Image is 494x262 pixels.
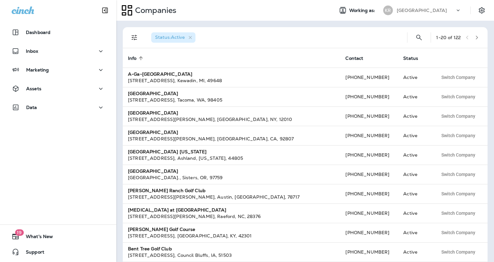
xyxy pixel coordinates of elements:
[128,213,335,220] div: [STREET_ADDRESS][PERSON_NAME] , Raeford , NC , 28376
[476,5,488,16] button: Settings
[398,145,433,165] td: Active
[26,49,38,54] p: Inbox
[441,153,475,157] span: Switch Company
[128,71,192,77] strong: A-Ga-[GEOGRAPHIC_DATA]
[340,203,398,223] td: [PHONE_NUMBER]
[398,223,433,242] td: Active
[398,87,433,106] td: Active
[96,4,114,17] button: Collapse Sidebar
[340,106,398,126] td: [PHONE_NUMBER]
[340,184,398,203] td: [PHONE_NUMBER]
[398,242,433,262] td: Active
[441,75,475,80] span: Switch Company
[398,68,433,87] td: Active
[349,8,377,13] span: Working as:
[438,228,479,237] button: Switch Company
[340,242,398,262] td: [PHONE_NUMBER]
[151,32,195,43] div: Status:Active
[398,106,433,126] td: Active
[436,35,461,40] div: 1 - 20 of 122
[128,110,178,116] strong: [GEOGRAPHIC_DATA]
[15,229,24,236] span: 19
[6,246,110,258] button: Support
[128,194,335,200] div: [STREET_ADDRESS][PERSON_NAME] , Austin , [GEOGRAPHIC_DATA] , 78717
[155,34,185,40] span: Status : Active
[438,247,479,257] button: Switch Company
[128,188,205,193] strong: [PERSON_NAME] Ranch Golf Club
[128,77,335,84] div: [STREET_ADDRESS] , Kewadin , MI , 49648
[6,45,110,58] button: Inbox
[128,246,172,252] strong: Bent Tree Golf Club
[441,133,475,138] span: Switch Company
[19,249,44,257] span: Support
[441,114,475,118] span: Switch Company
[438,92,479,102] button: Switch Company
[383,5,393,15] div: KR
[441,250,475,254] span: Switch Company
[128,155,335,161] div: [STREET_ADDRESS] , Ashland , [US_STATE] , 44805
[128,56,137,61] span: Info
[128,233,335,239] div: [STREET_ADDRESS] , [GEOGRAPHIC_DATA] , KY , 42301
[132,5,176,15] p: Companies
[26,67,49,72] p: Marketing
[6,26,110,39] button: Dashboard
[128,149,206,155] strong: [GEOGRAPHIC_DATA] [US_STATE]
[128,168,178,174] strong: [GEOGRAPHIC_DATA]
[340,87,398,106] td: [PHONE_NUMBER]
[413,31,426,44] button: Search Companies
[6,82,110,95] button: Assets
[397,8,447,13] p: [GEOGRAPHIC_DATA]
[6,63,110,76] button: Marketing
[441,191,475,196] span: Switch Company
[398,203,433,223] td: Active
[19,234,53,242] span: What's New
[438,189,479,199] button: Switch Company
[398,126,433,145] td: Active
[438,150,479,160] button: Switch Company
[128,129,178,135] strong: [GEOGRAPHIC_DATA]
[128,207,226,213] strong: [MEDICAL_DATA] at [GEOGRAPHIC_DATA]
[403,56,418,61] span: Status
[128,97,335,103] div: [STREET_ADDRESS] , Tacoma , WA , 98405
[398,165,433,184] td: Active
[441,211,475,215] span: Switch Company
[6,230,110,243] button: 19What's New
[441,172,475,177] span: Switch Company
[441,230,475,235] span: Switch Company
[128,55,145,61] span: Info
[128,252,335,258] div: [STREET_ADDRESS] , Council Bluffs , IA , 51503
[128,31,141,44] button: Filters
[438,72,479,82] button: Switch Company
[128,136,335,142] div: [STREET_ADDRESS][PERSON_NAME] , [GEOGRAPHIC_DATA] , CA , 92807
[345,55,372,61] span: Contact
[403,55,426,61] span: Status
[340,126,398,145] td: [PHONE_NUMBER]
[340,145,398,165] td: [PHONE_NUMBER]
[26,86,41,91] p: Assets
[26,30,50,35] p: Dashboard
[128,91,178,96] strong: [GEOGRAPHIC_DATA]
[26,105,37,110] p: Data
[438,208,479,218] button: Switch Company
[128,226,195,232] strong: [PERSON_NAME] Golf Course
[340,68,398,87] td: [PHONE_NUMBER]
[6,101,110,114] button: Data
[340,223,398,242] td: [PHONE_NUMBER]
[345,56,363,61] span: Contact
[128,174,335,181] div: [GEOGRAPHIC_DATA]. , Sisters , OR , 97759
[438,111,479,121] button: Switch Company
[441,94,475,99] span: Switch Company
[398,184,433,203] td: Active
[438,169,479,179] button: Switch Company
[438,131,479,140] button: Switch Company
[340,165,398,184] td: [PHONE_NUMBER]
[128,116,335,123] div: [STREET_ADDRESS][PERSON_NAME] , [GEOGRAPHIC_DATA] , NY , 12010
